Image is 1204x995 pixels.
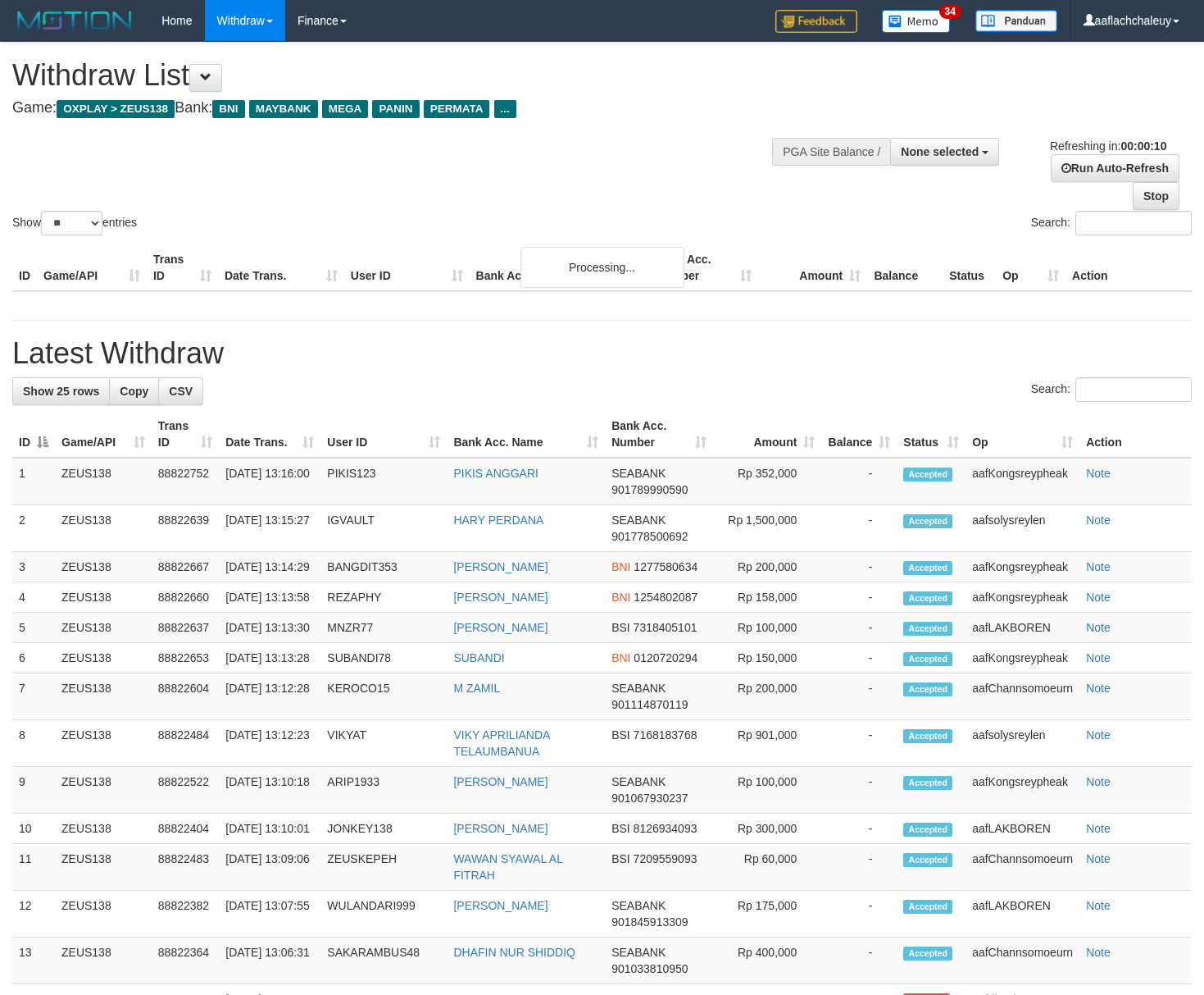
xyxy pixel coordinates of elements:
td: 88822483 [152,844,219,891]
th: Bank Acc. Name [470,244,650,291]
td: aafLAKBOREN [965,814,1079,844]
th: Amount [758,244,867,291]
th: Op [996,244,1065,291]
td: MNZR77 [320,613,447,643]
td: Rp 352,000 [713,458,821,505]
span: MEGA [322,100,369,118]
img: Feedback.jpg [775,10,857,33]
td: 88822660 [152,582,219,613]
span: CSV [169,385,193,398]
td: ARIP1933 [320,767,447,814]
td: ZEUS138 [55,844,152,891]
span: Copy [120,385,148,398]
td: 8 [12,720,55,767]
a: WAWAN SYAWAL AL FITRAH [453,852,562,882]
td: Rp 200,000 [713,673,821,720]
span: None selected [901,145,979,158]
td: ZEUS138 [55,613,152,643]
a: Run Auto-Refresh [1051,154,1179,182]
span: Accepted [903,591,952,605]
input: Search: [1075,211,1192,235]
span: Copy 7209559093 to clipboard [634,852,697,865]
td: 88822604 [152,673,219,720]
td: ZEUS138 [55,891,152,938]
td: aafChannsomoeurn [965,844,1079,891]
a: DHAFIN NUR SHIDDIQ [453,946,575,959]
th: Trans ID [147,244,218,291]
th: User ID: activate to sort column ascending [320,411,447,458]
a: VIKY APRILIANDA TELAUMBANUA [453,728,549,758]
span: Copy 901778500692 to clipboard [611,530,688,543]
span: 34 [939,4,961,19]
td: aafLAKBOREN [965,891,1079,938]
th: Game/API [37,244,147,291]
th: Status: activate to sort column ascending [897,411,965,458]
a: Show 25 rows [12,377,110,405]
td: Rp 60,000 [713,844,821,891]
a: [PERSON_NAME] [453,775,547,788]
span: SEABANK [611,467,666,480]
span: SEABANK [611,899,666,912]
h1: Withdraw List [12,59,786,92]
th: Date Trans.: activate to sort column ascending [219,411,320,458]
a: M ZAMIL [453,682,500,695]
span: Accepted [903,900,952,914]
a: Note [1086,651,1111,664]
img: MOTION_logo.png [12,8,137,33]
img: panduan.png [975,10,1057,32]
td: - [821,720,897,767]
span: BSI [611,852,630,865]
th: Bank Acc. Number: activate to sort column ascending [605,411,713,458]
th: ID [12,244,37,291]
a: Copy [109,377,159,405]
td: - [821,673,897,720]
td: Rp 150,000 [713,643,821,673]
td: Rp 400,000 [713,938,821,984]
td: Rp 100,000 [713,767,821,814]
span: Copy 901067930237 to clipboard [611,792,688,805]
a: [PERSON_NAME] [453,560,547,573]
select: Showentries [41,211,102,235]
th: Action [1065,244,1192,291]
span: SEABANK [611,682,666,695]
span: BNI [611,591,630,604]
span: Accepted [903,853,952,867]
td: [DATE] 13:12:23 [219,720,320,767]
span: Accepted [903,561,952,575]
td: - [821,844,897,891]
td: Rp 175,000 [713,891,821,938]
td: ZEUSKEPEH [320,844,447,891]
span: SEABANK [611,946,666,959]
td: [DATE] 13:10:01 [219,814,320,844]
td: ZEUS138 [55,720,152,767]
td: Rp 100,000 [713,613,821,643]
td: 9 [12,767,55,814]
span: OXPLAY > ZEUS138 [57,100,175,118]
th: ID: activate to sort column descending [12,411,55,458]
span: Copy 901789990590 to clipboard [611,483,688,496]
span: Copy 0120720294 to clipboard [634,651,697,664]
span: SEABANK [611,775,666,788]
td: aafKongsreypheak [965,643,1079,673]
a: HARY PERDANA [453,513,543,527]
th: User ID [344,244,470,291]
a: Stop [1133,182,1179,210]
a: Note [1086,775,1111,788]
span: BNI [611,560,630,573]
td: SUBANDI78 [320,643,447,673]
td: [DATE] 13:16:00 [219,458,320,505]
span: PERMATA [424,100,490,118]
th: Bank Acc. Number [649,244,758,291]
span: Copy 901033810950 to clipboard [611,962,688,975]
td: WULANDARI999 [320,891,447,938]
span: Copy 7168183768 to clipboard [634,728,697,742]
label: Search: [1031,211,1192,235]
td: aafKongsreypheak [965,582,1079,613]
a: CSV [158,377,203,405]
td: - [821,767,897,814]
td: [DATE] 13:10:18 [219,767,320,814]
a: [PERSON_NAME] [453,822,547,835]
a: Note [1086,591,1111,604]
td: [DATE] 13:13:30 [219,613,320,643]
a: Note [1086,852,1111,865]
